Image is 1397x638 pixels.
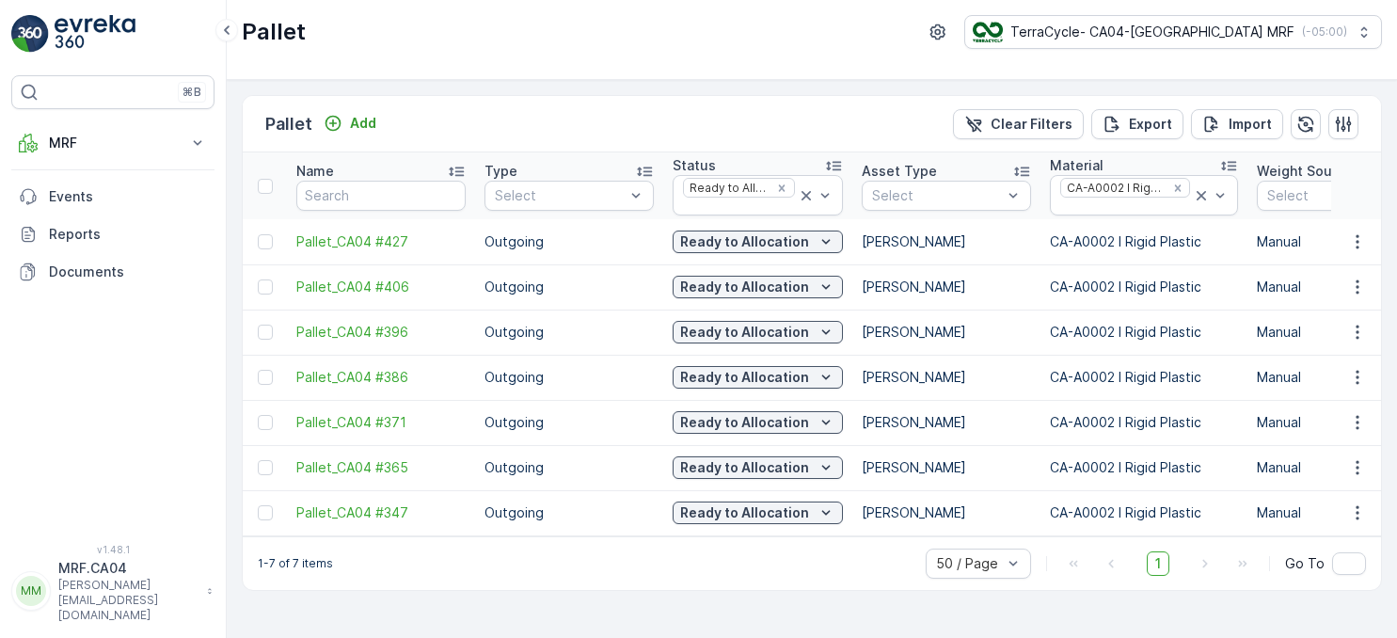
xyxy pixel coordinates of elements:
td: [PERSON_NAME] [852,264,1040,310]
button: TerraCycle- CA04-[GEOGRAPHIC_DATA] MRF(-05:00) [964,15,1382,49]
p: Pallet [242,17,306,47]
td: CA-A0002 I Rigid Plastic [1040,310,1247,355]
p: Material [1050,156,1103,175]
img: TC_8rdWMmT_gp9TRR3.png [973,22,1003,42]
button: Ready to Allocation [673,231,843,253]
td: [PERSON_NAME] [852,445,1040,490]
a: Events [11,178,214,215]
img: logo_light-DOdMpM7g.png [55,15,135,53]
td: [PERSON_NAME] [852,355,1040,400]
button: Clear Filters [953,109,1084,139]
div: Toggle Row Selected [258,370,273,385]
p: Ready to Allocation [680,503,809,522]
button: MRF [11,124,214,162]
p: Asset Type [862,162,937,181]
a: Reports [11,215,214,253]
p: Clear Filters [991,115,1072,134]
p: Add [350,114,376,133]
td: Outgoing [475,264,663,310]
p: Ready to Allocation [680,323,809,342]
a: Pallet_CA04 #371 [296,413,466,432]
td: [PERSON_NAME] [852,400,1040,445]
p: ⌘B [183,85,201,100]
td: Outgoing [475,490,663,535]
td: Outgoing [475,310,663,355]
p: Import [1229,115,1272,134]
td: CA-A0002 I Rigid Plastic [1040,219,1247,264]
p: Ready to Allocation [680,278,809,296]
div: Toggle Row Selected [258,505,273,520]
td: CA-A0002 I Rigid Plastic [1040,490,1247,535]
p: Events [49,187,207,206]
span: Go To [1285,554,1325,573]
input: Search [296,181,466,211]
button: Ready to Allocation [673,502,843,524]
td: CA-A0002 I Rigid Plastic [1040,400,1247,445]
td: Outgoing [475,445,663,490]
td: Outgoing [475,219,663,264]
p: Documents [49,263,207,281]
td: Outgoing [475,400,663,445]
button: Ready to Allocation [673,321,843,343]
p: Status [673,156,716,175]
button: Add [316,112,384,135]
button: Import [1191,109,1283,139]
td: Outgoing [475,355,663,400]
p: ( -05:00 ) [1302,24,1347,40]
span: v 1.48.1 [11,544,214,555]
td: [PERSON_NAME] [852,490,1040,535]
div: Toggle Row Selected [258,415,273,430]
div: Remove Ready to Allocation [771,181,792,196]
a: Pallet_CA04 #427 [296,232,466,251]
div: Toggle Row Selected [258,234,273,249]
div: Remove CA-A0002 I Rigid Plastic [1167,181,1188,196]
p: Export [1129,115,1172,134]
div: CA-A0002 I Rigid Plastic [1061,179,1166,197]
div: Toggle Row Selected [258,460,273,475]
p: [PERSON_NAME][EMAIL_ADDRESS][DOMAIN_NAME] [58,578,198,623]
a: Pallet_CA04 #406 [296,278,466,296]
p: Select [1267,186,1397,205]
button: Ready to Allocation [673,366,843,389]
a: Pallet_CA04 #365 [296,458,466,477]
td: [PERSON_NAME] [852,310,1040,355]
p: Reports [49,225,207,244]
p: Type [484,162,517,181]
span: 1 [1147,551,1169,576]
td: [PERSON_NAME] [852,219,1040,264]
p: Select [495,186,625,205]
p: Ready to Allocation [680,232,809,251]
div: Toggle Row Selected [258,325,273,340]
a: Pallet_CA04 #347 [296,503,466,522]
a: Documents [11,253,214,291]
a: Pallet_CA04 #386 [296,368,466,387]
td: CA-A0002 I Rigid Plastic [1040,445,1247,490]
button: Ready to Allocation [673,276,843,298]
button: Export [1091,109,1183,139]
td: CA-A0002 I Rigid Plastic [1040,264,1247,310]
td: CA-A0002 I Rigid Plastic [1040,355,1247,400]
a: Pallet_CA04 #396 [296,323,466,342]
p: MRF.CA04 [58,559,198,578]
p: Ready to Allocation [680,458,809,477]
div: Toggle Row Selected [258,279,273,295]
div: MM [16,576,46,606]
p: Name [296,162,334,181]
p: Ready to Allocation [680,413,809,432]
p: 1-7 of 7 items [258,556,333,571]
button: Ready to Allocation [673,456,843,479]
p: Weight Source [1257,162,1353,181]
p: Select [872,186,1002,205]
img: logo [11,15,49,53]
p: Pallet [265,111,312,137]
div: Ready to Allocation [684,179,770,197]
button: Ready to Allocation [673,411,843,434]
p: TerraCycle- CA04-[GEOGRAPHIC_DATA] MRF [1010,23,1294,41]
p: Ready to Allocation [680,368,809,387]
